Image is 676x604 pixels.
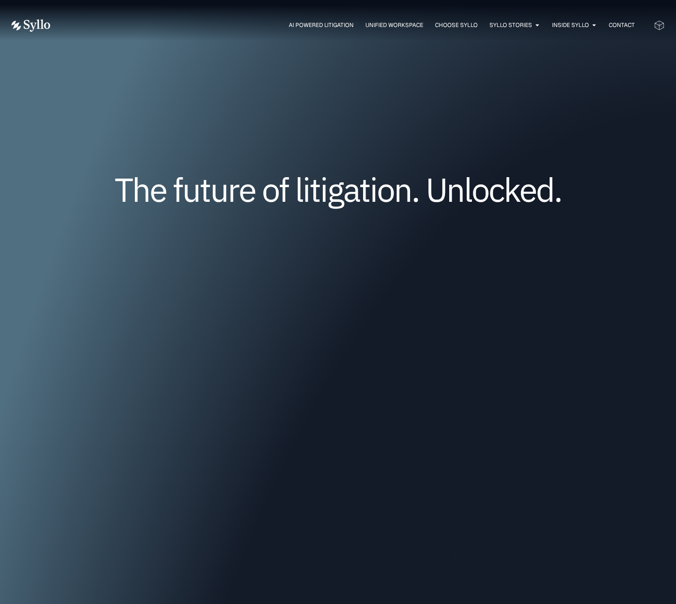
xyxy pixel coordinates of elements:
[435,21,478,29] a: Choose Syllo
[489,21,532,29] a: Syllo Stories
[68,174,608,205] h1: The future of litigation. Unlocked.
[69,21,635,30] nav: Menu
[11,19,50,32] img: Vector
[365,21,423,29] a: Unified Workspace
[69,21,635,30] div: Menu Toggle
[552,21,589,29] a: Inside Syllo
[289,21,354,29] a: AI Powered Litigation
[609,21,635,29] a: Contact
